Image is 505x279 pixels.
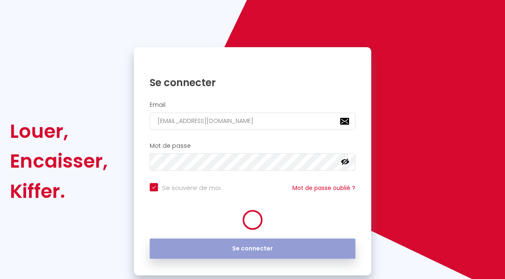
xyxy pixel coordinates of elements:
h2: Email [150,101,355,108]
h1: Se connecter [150,76,355,89]
div: Louer, [10,116,108,146]
input: Ton Email [150,113,355,130]
button: Se connecter [150,238,355,259]
h2: Mot de passe [150,142,355,149]
a: Mot de passe oublié ? [292,184,355,192]
div: Encaisser, [10,146,108,176]
div: Kiffer. [10,176,108,206]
